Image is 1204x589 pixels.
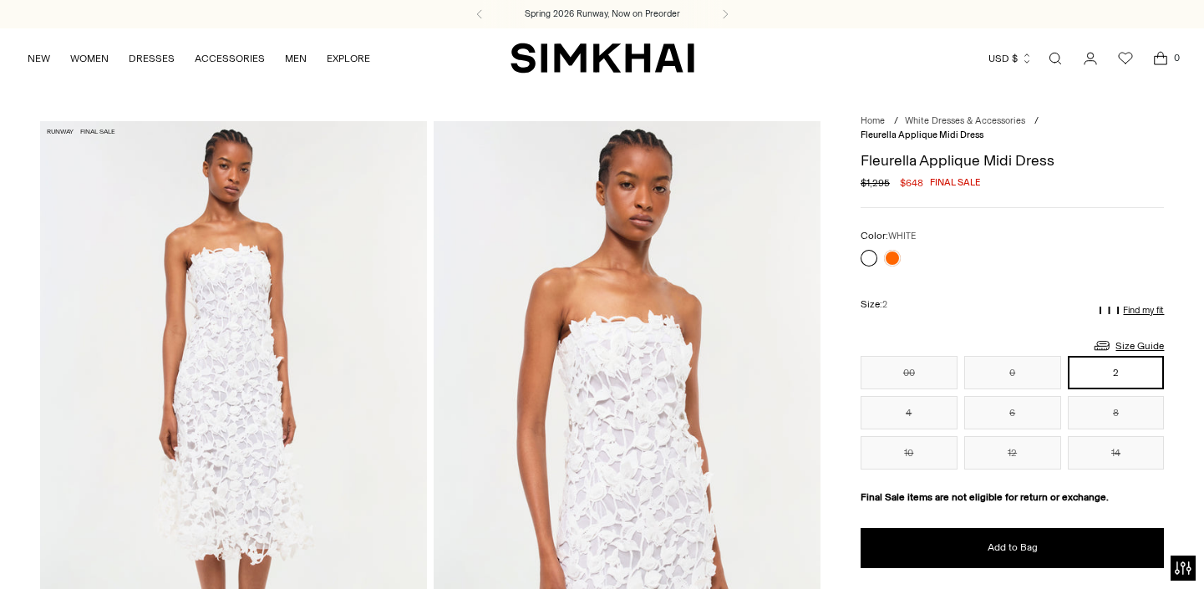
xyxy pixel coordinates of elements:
[861,436,958,470] button: 10
[861,129,983,140] span: Fleurella Applique Midi Dress
[1074,42,1107,75] a: Go to the account page
[861,115,885,126] a: Home
[861,491,1109,503] strong: Final Sale items are not eligible for return or exchange.
[525,8,680,21] a: Spring 2026 Runway, Now on Preorder
[861,356,958,389] button: 00
[988,541,1038,555] span: Add to Bag
[861,114,1165,142] nav: breadcrumbs
[861,153,1165,168] h1: Fleurella Applique Midi Dress
[905,115,1025,126] a: White Dresses & Accessories
[861,228,916,244] label: Color:
[964,396,1061,429] button: 6
[511,42,694,74] a: SIMKHAI
[964,356,1061,389] button: 0
[1144,42,1177,75] a: Open cart modal
[900,175,923,190] span: $648
[70,40,109,77] a: WOMEN
[861,528,1165,568] button: Add to Bag
[1068,396,1165,429] button: 8
[888,231,916,241] span: WHITE
[1068,436,1165,470] button: 14
[861,297,887,312] label: Size:
[1039,42,1072,75] a: Open search modal
[1068,356,1165,389] button: 2
[1092,335,1164,356] a: Size Guide
[882,299,887,310] span: 2
[861,396,958,429] button: 4
[1169,50,1184,65] span: 0
[28,40,50,77] a: NEW
[861,175,890,190] s: $1,295
[964,436,1061,470] button: 12
[327,40,370,77] a: EXPLORE
[195,40,265,77] a: ACCESSORIES
[13,526,168,576] iframe: Sign Up via Text for Offers
[1109,42,1142,75] a: Wishlist
[129,40,175,77] a: DRESSES
[894,114,898,129] div: /
[285,40,307,77] a: MEN
[988,40,1033,77] button: USD $
[1034,114,1039,129] div: /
